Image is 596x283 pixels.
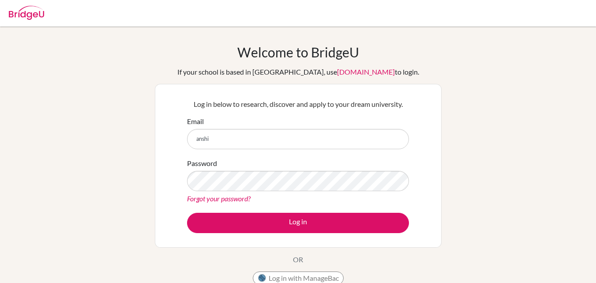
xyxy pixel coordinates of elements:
[237,44,359,60] h1: Welcome to BridgeU
[337,68,395,76] a: [DOMAIN_NAME]
[9,6,44,20] img: Bridge-U
[187,99,409,109] p: Log in below to research, discover and apply to your dream university.
[177,67,419,77] div: If your school is based in [GEOGRAPHIC_DATA], use to login.
[187,116,204,127] label: Email
[187,213,409,233] button: Log in
[187,158,217,169] label: Password
[187,194,251,203] a: Forgot your password?
[293,254,303,265] p: OR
